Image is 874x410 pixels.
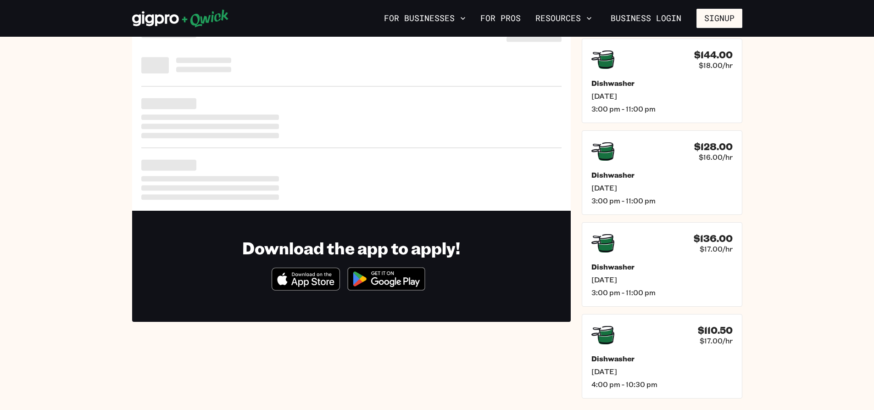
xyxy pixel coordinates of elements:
a: $110.50$17.00/hrDishwasher[DATE]4:00 pm - 10:30 pm [582,314,742,399]
span: 4:00 pm - 10:30 pm [591,380,733,389]
a: $136.00$17.00/hrDishwasher[DATE]3:00 pm - 11:00 pm [582,222,742,307]
button: For Businesses [380,11,469,26]
h5: Dishwasher [591,354,733,363]
h1: Download the app to apply! [242,237,460,258]
h4: $136.00 [694,233,733,244]
h4: $110.50 [698,325,733,336]
span: $17.00/hr [700,244,733,253]
span: $17.00/hr [700,336,733,345]
img: Get it on Google Play [342,262,431,296]
h5: Dishwasher [591,262,733,271]
span: [DATE] [591,183,733,192]
span: 3:00 pm - 11:00 pm [591,288,733,297]
a: Business Login [603,9,689,28]
span: 3:00 pm - 11:00 pm [591,104,733,113]
h5: Dishwasher [591,79,733,88]
span: $16.00/hr [699,152,733,162]
h4: $144.00 [694,49,733,61]
span: [DATE] [591,367,733,376]
a: For Pros [477,11,524,26]
button: Signup [696,9,742,28]
h4: $128.00 [694,141,733,152]
span: $18.00/hr [699,61,733,70]
a: $128.00$16.00/hrDishwasher[DATE]3:00 pm - 11:00 pm [582,130,742,215]
button: Resources [532,11,596,26]
a: $144.00$18.00/hrDishwasher[DATE]3:00 pm - 11:00 pm [582,39,742,123]
span: [DATE] [591,91,733,101]
span: [DATE] [591,275,733,284]
span: 3:00 pm - 11:00 pm [591,196,733,205]
a: Download on the App Store [272,283,340,292]
h5: Dishwasher [591,170,733,180]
